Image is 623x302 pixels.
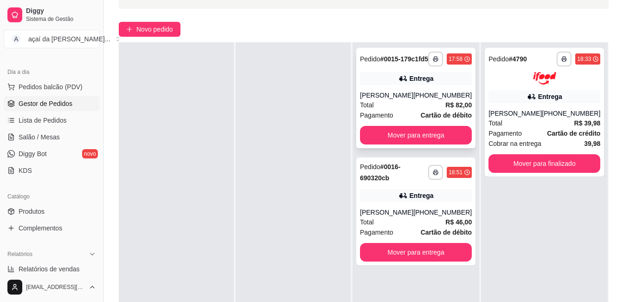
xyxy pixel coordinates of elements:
span: Pedidos balcão (PDV) [19,82,83,92]
button: Mover para entrega [360,126,472,144]
div: [PERSON_NAME] [360,91,413,100]
span: Sistema de Gestão [26,15,96,23]
span: Total [488,118,502,128]
a: Relatórios de vendas [4,262,100,276]
div: açaí da [PERSON_NAME] ... [28,34,110,44]
a: Salão / Mesas [4,130,100,144]
strong: R$ 82,00 [445,101,472,109]
button: Novo pedido [119,22,180,37]
span: KDS [19,166,32,175]
strong: Cartão de débito [421,229,472,236]
strong: # 0015-179c1fd5 [380,55,429,63]
strong: R$ 46,00 [445,218,472,226]
span: Pagamento [488,128,522,138]
a: Complementos [4,221,100,236]
span: Total [360,217,374,227]
img: ifood [533,72,556,85]
span: plus [126,26,133,33]
div: [PHONE_NUMBER] [542,109,600,118]
span: A [12,34,21,44]
div: [PERSON_NAME] [488,109,542,118]
span: Relatórios [7,250,32,258]
div: Catálogo [4,189,100,204]
div: [PERSON_NAME] [360,208,413,217]
div: Entrega [410,74,434,83]
button: Select a team [4,30,100,48]
span: Relatórios de vendas [19,264,80,274]
strong: Cartão de débito [421,112,472,119]
span: Salão / Mesas [19,132,60,142]
span: Diggy Bot [19,149,47,158]
div: 17:58 [449,55,462,63]
div: Entrega [538,92,562,101]
a: KDS [4,163,100,178]
span: Diggy [26,7,96,15]
span: Pagamento [360,227,393,237]
strong: 39,98 [584,140,600,147]
div: Dia a dia [4,65,100,79]
span: Pagamento [360,110,393,120]
span: Pedido [488,55,509,63]
strong: Cartão de crédito [547,130,600,137]
strong: # 0016-690320cb [360,163,400,182]
button: Mover para entrega [360,243,472,262]
button: Mover para finalizado [488,154,600,173]
a: Produtos [4,204,100,219]
span: Pedido [360,55,380,63]
div: Entrega [410,191,434,200]
span: Total [360,100,374,110]
strong: # 4790 [509,55,527,63]
div: 18:33 [577,55,591,63]
a: Lista de Pedidos [4,113,100,128]
span: Novo pedido [136,24,173,34]
button: [EMAIL_ADDRESS][DOMAIN_NAME] [4,276,100,298]
div: [PHONE_NUMBER] [413,91,472,100]
span: Produtos [19,207,45,216]
span: Lista de Pedidos [19,116,67,125]
span: Gestor de Pedidos [19,99,72,108]
button: Pedidos balcão (PDV) [4,79,100,94]
div: [PHONE_NUMBER] [413,208,472,217]
div: 18:51 [449,169,462,176]
a: Gestor de Pedidos [4,96,100,111]
span: Pedido [360,163,380,171]
span: [EMAIL_ADDRESS][DOMAIN_NAME] [26,283,85,291]
a: Diggy Botnovo [4,146,100,161]
span: Complementos [19,223,62,233]
span: Cobrar na entrega [488,138,541,149]
strong: R$ 39,98 [574,119,601,127]
a: DiggySistema de Gestão [4,4,100,26]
